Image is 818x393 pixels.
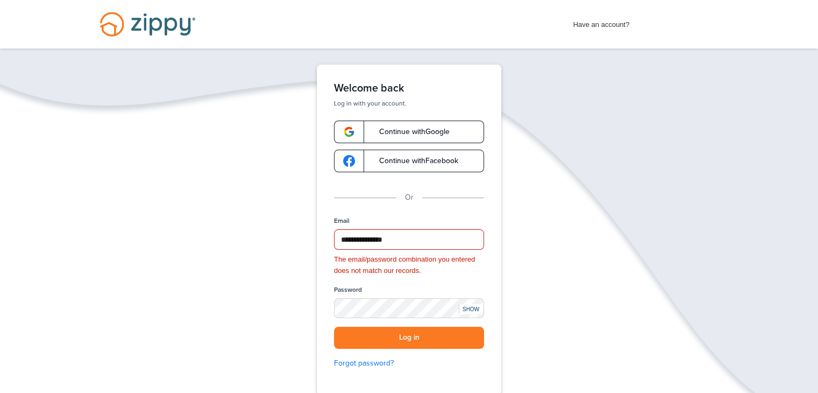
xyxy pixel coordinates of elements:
div: The email/password combination you entered does not match our records. [334,254,484,277]
label: Password [334,285,362,294]
img: google-logo [343,126,355,138]
span: Have an account? [573,13,630,31]
button: Log in [334,327,484,349]
a: Forgot password? [334,357,484,369]
label: Email [334,216,350,226]
p: Or [405,192,414,203]
div: SHOW [459,304,482,314]
span: Continue with Google [368,128,450,136]
h1: Welcome back [334,82,484,95]
input: Email [334,229,484,250]
input: Password [334,298,484,319]
a: google-logoContinue withFacebook [334,150,484,172]
span: Continue with Facebook [368,157,458,165]
p: Log in with your account. [334,99,484,108]
a: google-logoContinue withGoogle [334,121,484,143]
img: google-logo [343,155,355,167]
